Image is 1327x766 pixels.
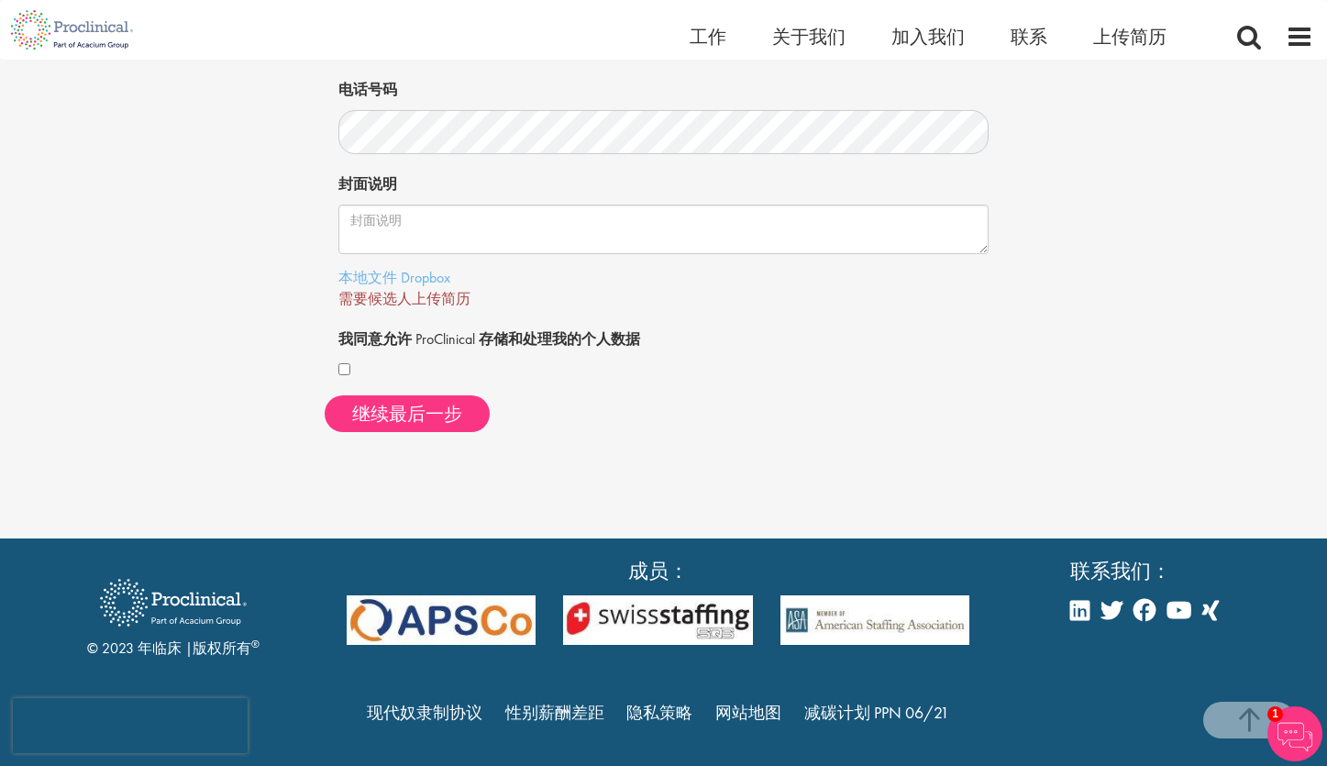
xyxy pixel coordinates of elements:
[87,567,260,638] img: 临床前招聘
[715,702,781,723] a: 网站地图
[891,25,965,49] a: 加入我们
[338,73,397,101] label: 电话号码
[1267,706,1322,761] img: 聊天机器人
[333,595,549,646] img: APS公司
[690,25,726,49] a: 工作
[772,25,846,49] a: 关于我们
[338,268,397,287] a: 本地文件
[338,168,397,195] label: 封面说明
[87,638,251,658] font: © 2023 年临床 |版权所有
[767,595,983,646] img: APS公司
[1267,706,1283,722] span: 1
[804,702,949,723] a: 减碳计划 PPN 06/21
[505,702,604,723] a: 性别薪酬差距
[1070,557,1226,585] strong: 联系我们：
[367,702,482,723] a: 现代奴隶制协议
[1093,25,1167,49] a: 上传简历
[338,289,470,308] span: 需要候选人上传简历
[626,702,692,723] a: 隐私策略
[347,557,969,585] strong: 成员：
[338,323,640,350] label: 我同意允许 ProClinical 存储和处理我的个人数据
[251,637,260,651] sup: ®
[325,395,490,432] button: 继续最后一步
[13,698,248,753] iframe: reCAPTCHA
[401,268,450,287] a: Dropbox
[549,595,766,646] img: APS公司
[1011,25,1047,49] a: 联系
[352,402,462,426] span: 继续最后一步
